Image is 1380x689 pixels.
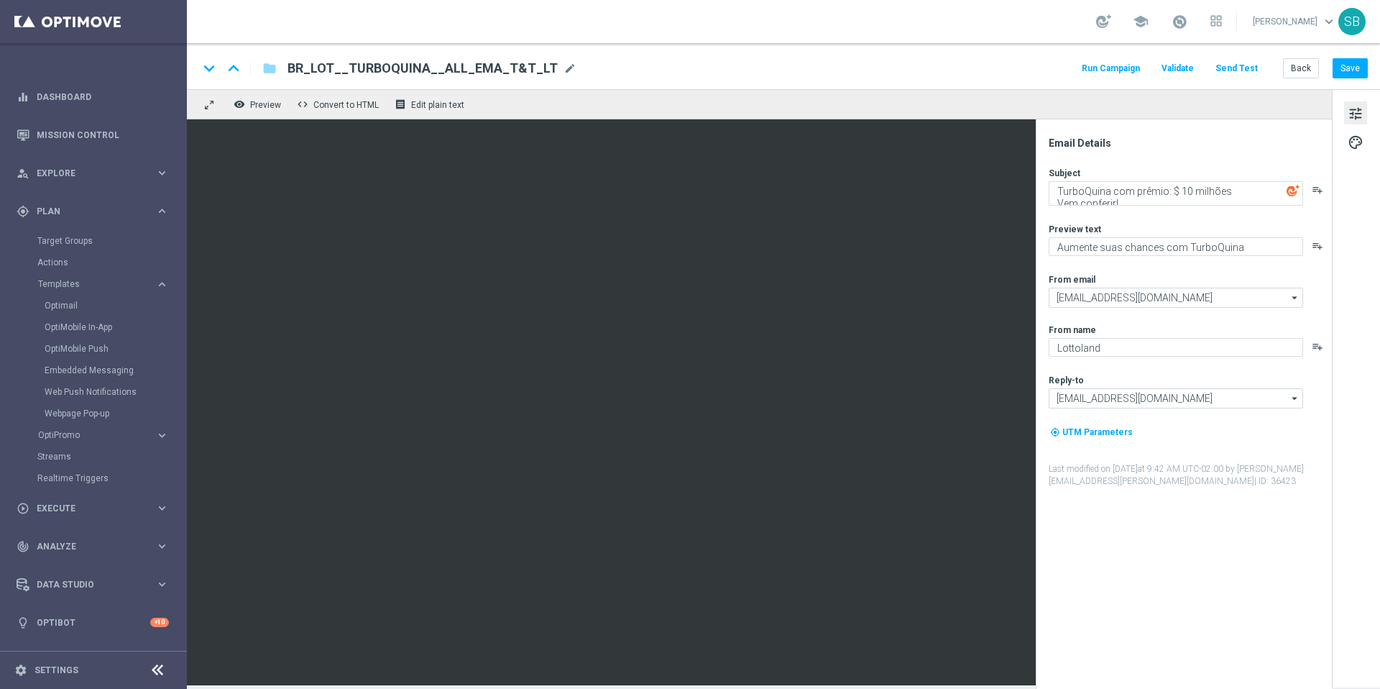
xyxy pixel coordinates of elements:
[37,603,150,642] a: Optibot
[45,386,149,398] a: Web Push Notifications
[1287,184,1299,197] img: optiGenie.svg
[37,273,185,424] div: Templates
[1288,389,1302,408] i: arrow_drop_down
[1050,427,1060,437] i: my_location
[16,503,170,514] button: play_circle_outline Execute keyboard_arrow_right
[37,504,155,513] span: Execute
[155,501,169,515] i: keyboard_arrow_right
[17,603,169,642] div: Optibot
[1254,476,1296,486] span: | ID: 36423
[45,295,185,316] div: Optimail
[1049,388,1303,409] input: Select
[45,300,149,311] a: Optimail
[17,502,29,515] i: play_circle_outline
[155,429,169,442] i: keyboard_arrow_right
[155,166,169,180] i: keyboard_arrow_right
[234,99,245,110] i: remove_red_eye
[198,58,220,79] i: keyboard_arrow_down
[17,578,155,591] div: Data Studio
[45,338,185,360] div: OptiMobile Push
[37,429,170,441] button: OptiPromo keyboard_arrow_right
[16,206,170,217] button: gps_fixed Plan keyboard_arrow_right
[1251,11,1338,32] a: [PERSON_NAME]keyboard_arrow_down
[1049,137,1330,150] div: Email Details
[1159,59,1196,78] button: Validate
[1312,341,1323,352] i: playlist_add
[17,116,169,154] div: Mission Control
[1049,224,1101,235] label: Preview text
[155,278,169,291] i: keyboard_arrow_right
[313,100,379,110] span: Convert to HTML
[250,100,281,110] span: Preview
[150,618,169,627] div: +10
[261,57,278,80] button: folder
[37,116,169,154] a: Mission Control
[45,343,149,355] a: OptiMobile Push
[16,541,170,552] button: track_changes Analyze keyboard_arrow_right
[14,664,27,677] i: settings
[17,167,155,180] div: Explore
[155,539,169,553] i: keyboard_arrow_right
[1161,63,1194,73] span: Validate
[45,381,185,403] div: Web Push Notifications
[1049,463,1330,488] label: Last modified on [DATE] at 9:42 AM UTC-02:00 by [PERSON_NAME][EMAIL_ADDRESS][PERSON_NAME][DOMAIN_...
[1049,288,1303,308] input: Select
[1213,59,1260,78] button: Send Test
[1344,130,1367,153] button: palette
[1062,427,1133,437] span: UTM Parameters
[1333,58,1368,78] button: Save
[17,91,29,104] i: equalizer
[1049,324,1096,336] label: From name
[16,617,170,629] button: lightbulb Optibot +10
[155,578,169,591] i: keyboard_arrow_right
[45,365,149,376] a: Embedded Messaging
[563,62,576,75] span: mode_edit
[17,502,155,515] div: Execute
[1049,424,1134,440] button: my_location UTM Parameters
[37,473,149,484] a: Realtime Triggers
[16,129,170,141] button: Mission Control
[37,424,185,446] div: OptiPromo
[17,616,29,629] i: lightbulb
[45,360,185,381] div: Embedded Messaging
[17,205,29,218] i: gps_fixed
[1049,274,1095,286] label: From email
[287,60,558,77] span: BR_LOT__TURBOQUINA__ALL_EMA_T&T_LT
[1348,104,1363,123] span: tune
[38,431,155,439] div: OptiPromo
[223,58,244,79] i: keyboard_arrow_up
[1321,14,1337,29] span: keyboard_arrow_down
[37,230,185,252] div: Target Groups
[1312,184,1323,196] button: playlist_add
[155,204,169,218] i: keyboard_arrow_right
[1133,14,1149,29] span: school
[1283,58,1319,78] button: Back
[1338,8,1366,35] div: SB
[17,78,169,116] div: Dashboard
[1288,288,1302,307] i: arrow_drop_down
[45,408,149,419] a: Webpage Pop-up
[17,540,155,553] div: Analyze
[16,168,170,179] button: person_search Explore keyboard_arrow_right
[297,99,308,110] span: code
[37,207,155,216] span: Plan
[34,666,78,675] a: Settings
[1049,375,1084,386] label: Reply-to
[1312,240,1323,252] button: playlist_add
[391,95,471,114] button: receipt Edit plain text
[37,169,155,178] span: Explore
[37,467,185,489] div: Realtime Triggers
[395,99,406,110] i: receipt
[411,100,464,110] span: Edit plain text
[16,579,170,590] button: Data Studio keyboard_arrow_right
